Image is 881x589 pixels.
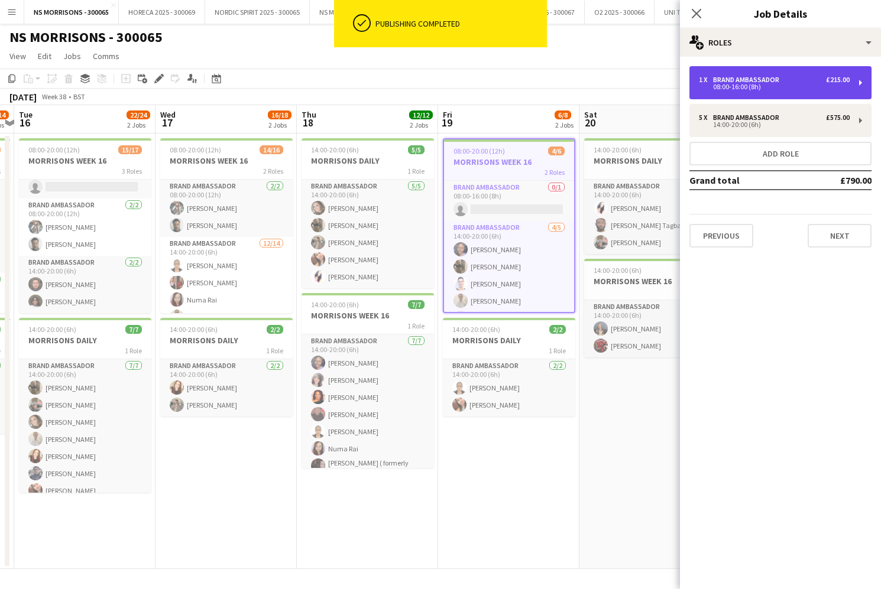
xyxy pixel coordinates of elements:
[19,198,151,256] app-card-role: Brand Ambassador2/208:00-20:00 (12h)[PERSON_NAME][PERSON_NAME]
[443,138,575,313] div: 08:00-20:00 (12h)4/6MORRISONS WEEK 162 RolesBrand Ambassador0/108:00-16:00 (8h) Brand Ambassador4...
[443,335,575,346] h3: MORRISONS DAILY
[584,138,717,254] app-job-card: 14:00-20:00 (6h)3/3MORRISONS DAILY1 RoleBrand Ambassador3/314:00-20:00 (6h)[PERSON_NAME][PERSON_N...
[311,300,359,309] span: 14:00-20:00 (6h)
[584,109,597,120] span: Sat
[160,138,293,313] app-job-card: 08:00-20:00 (12h)14/16MORRISONS WEEK 162 RolesBrand Ambassador2/208:00-20:00 (12h)[PERSON_NAME][P...
[443,318,575,416] app-job-card: 14:00-20:00 (6h)2/2MORRISONS DAILY1 RoleBrand Ambassador2/214:00-20:00 (6h)[PERSON_NAME][PERSON_N...
[549,325,566,334] span: 2/2
[584,300,717,357] app-card-role: Brand Ambassador2/214:00-20:00 (6h)[PERSON_NAME][PERSON_NAME]
[160,237,293,500] app-card-role: Brand Ambassador12/1414:00-20:00 (6h)[PERSON_NAME][PERSON_NAME]Numa Rai[PERSON_NAME]
[584,259,717,357] app-job-card: 14:00-20:00 (6h)2/2MORRISONS WEEK 161 RoleBrand Ambassador2/214:00-20:00 (6h)[PERSON_NAME][PERSON...
[585,1,655,24] button: O2 2025 - 300066
[28,145,80,154] span: 08:00-20:00 (12h)
[24,1,119,24] button: NS MORRISONS - 300065
[160,155,293,166] h3: MORRISONS WEEK 16
[9,28,163,46] h1: NS MORRISONS - 300065
[302,180,434,288] app-card-role: Brand Ambassador5/514:00-20:00 (6h)[PERSON_NAME][PERSON_NAME][PERSON_NAME][PERSON_NAME][PERSON_NAME]
[17,116,33,129] span: 16
[713,76,784,84] div: Brand Ambassador
[584,155,717,166] h3: MORRISONS DAILY
[454,147,505,155] span: 08:00-20:00 (12h)
[549,346,566,355] span: 1 Role
[122,167,142,175] span: 3 Roles
[452,325,500,334] span: 14:00-20:00 (6h)
[444,181,574,221] app-card-role: Brand Ambassador0/108:00-16:00 (8h)
[59,48,86,64] a: Jobs
[38,51,51,61] span: Edit
[302,310,434,321] h3: MORRISONS WEEK 16
[699,122,850,128] div: 14:00-20:00 (6h)
[268,110,291,119] span: 16/18
[28,325,76,334] span: 14:00-20:00 (6h)
[158,116,176,129] span: 17
[808,224,872,248] button: Next
[118,145,142,154] span: 15/17
[680,6,881,21] h3: Job Details
[444,221,574,330] app-card-role: Brand Ambassador4/514:00-20:00 (6h)[PERSON_NAME][PERSON_NAME][PERSON_NAME][PERSON_NAME]
[555,110,571,119] span: 6/8
[699,84,850,90] div: 08:00-16:00 (8h)
[300,116,316,129] span: 18
[302,138,434,288] app-job-card: 14:00-20:00 (6h)5/5MORRISONS DAILY1 RoleBrand Ambassador5/514:00-20:00 (6h)[PERSON_NAME][PERSON_N...
[267,325,283,334] span: 2/2
[19,109,33,120] span: Tue
[410,121,432,129] div: 2 Jobs
[826,113,850,122] div: £575.00
[407,321,425,330] span: 1 Role
[33,48,56,64] a: Edit
[9,51,26,61] span: View
[19,359,151,502] app-card-role: Brand Ambassador7/714:00-20:00 (6h)[PERSON_NAME][PERSON_NAME][PERSON_NAME][PERSON_NAME][PERSON_NA...
[409,110,433,119] span: 12/12
[160,109,176,120] span: Wed
[680,28,881,57] div: Roles
[9,91,37,103] div: [DATE]
[125,325,142,334] span: 7/7
[263,167,283,175] span: 2 Roles
[5,48,31,64] a: View
[699,76,713,84] div: 1 x
[19,318,151,493] app-job-card: 14:00-20:00 (6h)7/7MORRISONS DAILY1 RoleBrand Ambassador7/714:00-20:00 (6h)[PERSON_NAME][PERSON_N...
[545,168,565,177] span: 2 Roles
[655,1,730,24] button: UNI TOUR - 300067
[594,266,642,275] span: 14:00-20:00 (6h)
[160,318,293,416] div: 14:00-20:00 (6h)2/2MORRISONS DAILY1 RoleBrand Ambassador2/214:00-20:00 (6h)[PERSON_NAME][PERSON_N...
[63,51,81,61] span: Jobs
[443,359,575,416] app-card-role: Brand Ambassador2/214:00-20:00 (6h)[PERSON_NAME][PERSON_NAME]
[584,180,717,254] app-card-role: Brand Ambassador3/314:00-20:00 (6h)[PERSON_NAME][PERSON_NAME] Tagbajumi[PERSON_NAME]
[408,145,425,154] span: 5/5
[160,180,293,237] app-card-role: Brand Ambassador2/208:00-20:00 (12h)[PERSON_NAME][PERSON_NAME]
[713,113,784,122] div: Brand Ambassador
[582,116,597,129] span: 20
[93,51,119,61] span: Comms
[408,300,425,309] span: 7/7
[548,147,565,155] span: 4/6
[160,359,293,416] app-card-role: Brand Ambassador2/214:00-20:00 (6h)[PERSON_NAME][PERSON_NAME]
[689,142,872,165] button: Add role
[310,1,414,24] button: NS MANAGERS 2025 - 300065
[39,92,69,101] span: Week 38
[443,109,452,120] span: Fri
[555,121,574,129] div: 2 Jobs
[170,325,218,334] span: 14:00-20:00 (6h)
[19,138,151,313] app-job-card: 08:00-20:00 (12h)15/17MORRISONS WEEK 163 Roles[PERSON_NAME][PERSON_NAME] Brand Ambassador2/208:00...
[19,335,151,346] h3: MORRISONS DAILY
[689,224,753,248] button: Previous
[302,109,316,120] span: Thu
[19,155,151,166] h3: MORRISONS WEEK 16
[266,346,283,355] span: 1 Role
[407,167,425,175] span: 1 Role
[260,145,283,154] span: 14/16
[826,76,850,84] div: £215.00
[689,171,801,190] td: Grand total
[125,346,142,355] span: 1 Role
[441,116,452,129] span: 19
[302,293,434,468] app-job-card: 14:00-20:00 (6h)7/7MORRISONS WEEK 161 RoleBrand Ambassador7/714:00-20:00 (6h)[PERSON_NAME][PERSON...
[584,276,717,287] h3: MORRISONS WEEK 16
[375,18,542,29] div: Publishing completed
